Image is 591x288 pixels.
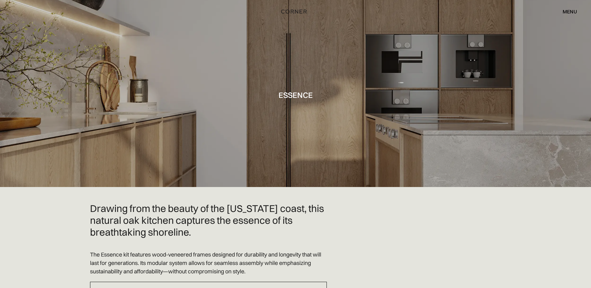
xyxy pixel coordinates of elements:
div: menu [556,6,577,17]
p: The Essence kit features wood-veneered frames designed for durability and longevity that will las... [90,250,327,276]
a: home [274,7,317,16]
h1: Essence [279,91,313,99]
div: menu [563,9,577,14]
h2: Drawing from the beauty of the [US_STATE] coast, this natural oak kitchen captures the essence of... [90,203,327,238]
